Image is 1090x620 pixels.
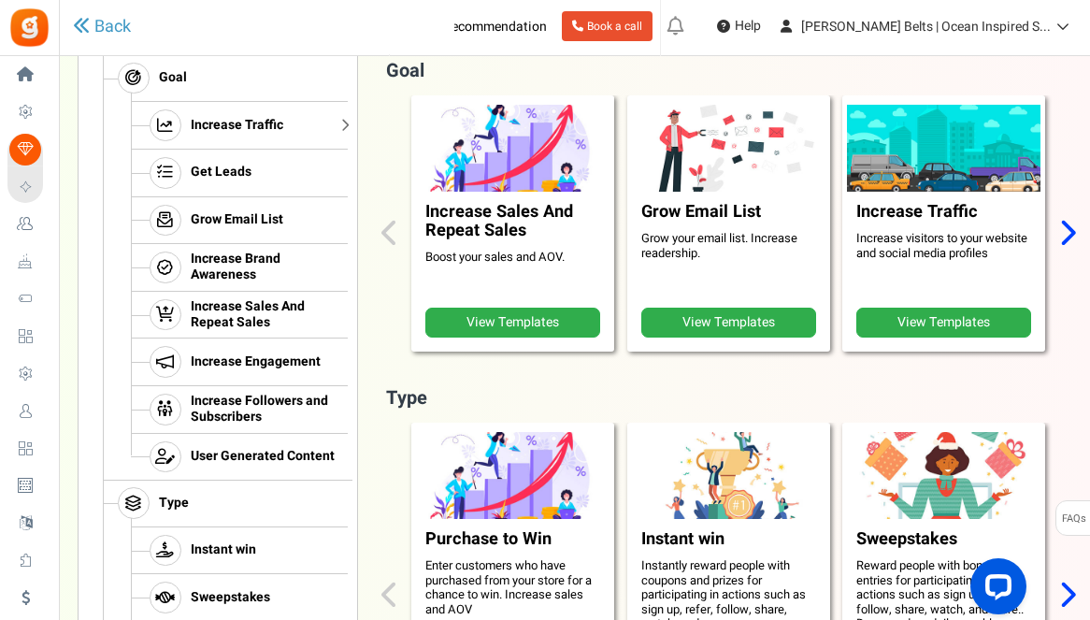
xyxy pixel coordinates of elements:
[8,7,50,49] img: Gratisfaction
[416,105,610,192] img: Increase Sales And Repeat Sales
[856,530,1031,558] h3: Sweepstakes
[131,433,348,481] a: User Generated Content
[847,192,1040,308] figcaption: Increase visitors to your website and social media profiles
[856,203,1031,231] h3: Increase Traffic
[191,354,321,370] span: Increase Engagement
[1058,576,1076,616] div: Next slide
[710,11,768,41] a: Help
[131,243,348,291] a: Increase Brand Awareness
[397,11,554,41] a: 1 Recommendation
[425,530,600,558] h3: Purchase to Win
[131,149,348,196] a: Get Leads
[191,542,256,558] span: Instant win
[191,118,283,134] span: Increase Traffic
[191,212,283,228] span: Grow Email List
[641,530,816,558] h3: Instant win
[191,252,343,283] span: Increase Brand Awareness
[1058,214,1076,254] div: Next slide
[191,299,343,331] span: Increase Sales And Repeat Sales
[856,308,1031,338] a: View Templates
[131,338,348,385] a: Increase Engagement
[131,385,348,433] a: Increase Followers and Subscribers
[131,291,348,339] a: Increase Sales And Repeat Sales
[103,55,348,102] a: Goal
[801,17,1051,36] span: [PERSON_NAME] Belts | Ocean Inspired S...
[386,57,424,84] span: Goal
[443,17,547,36] span: Recommendation
[632,432,825,519] img: Instant win
[632,192,825,308] figcaption: Grow your email list. Increase readership.
[847,432,1040,519] img: Sweepstakes
[191,590,270,606] span: Sweepstakes
[641,203,816,231] h3: Grow Email List
[191,394,343,425] span: Increase Followers and Subscribers
[1061,501,1086,537] span: FAQs
[159,496,189,512] span: Type
[386,384,427,411] span: Type
[425,203,600,250] h3: Increase Sales And Repeat Sales
[191,165,251,180] span: Get Leads
[131,526,348,574] a: Instant win
[191,449,335,465] span: User Generated Content
[131,101,348,149] a: Increase Traffic
[562,11,653,41] a: Book a call
[131,196,348,244] a: Grow Email List
[416,432,610,519] img: Purchase to Win
[159,70,187,86] span: Goal
[103,480,348,526] a: Type
[416,192,610,308] figcaption: Boost your sales and AOV.
[73,15,131,39] a: Back
[632,105,825,192] img: Grow Email List
[730,17,761,36] span: Help
[425,308,600,338] a: View Templates
[641,308,816,338] a: View Templates
[847,105,1040,192] img: Increase Traffic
